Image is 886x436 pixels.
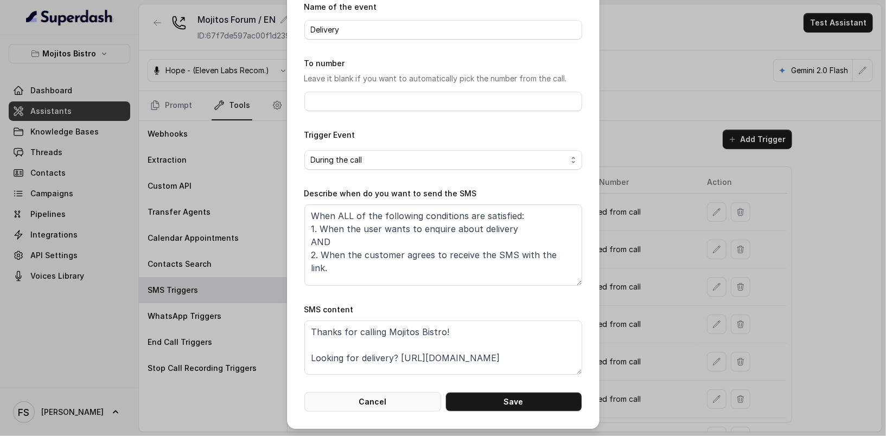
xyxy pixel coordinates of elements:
[304,320,582,375] textarea: Thanks for calling Mojitos Bistro! Looking for delivery? [URL][DOMAIN_NAME] Call managed by [URL] :)
[304,204,582,286] textarea: When ALL of the following conditions are satisfied: 1. When the user wants to enquire about deliv...
[304,59,345,68] label: To number
[311,153,567,166] span: During the call
[304,392,441,412] button: Cancel
[304,305,354,314] label: SMS content
[304,72,582,85] p: Leave it blank if you want to automatically pick the number from the call.
[304,150,582,170] button: During the call
[304,189,477,198] label: Describe when do you want to send the SMS
[445,392,582,412] button: Save
[304,130,355,139] label: Trigger Event
[304,2,377,11] label: Name of the event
